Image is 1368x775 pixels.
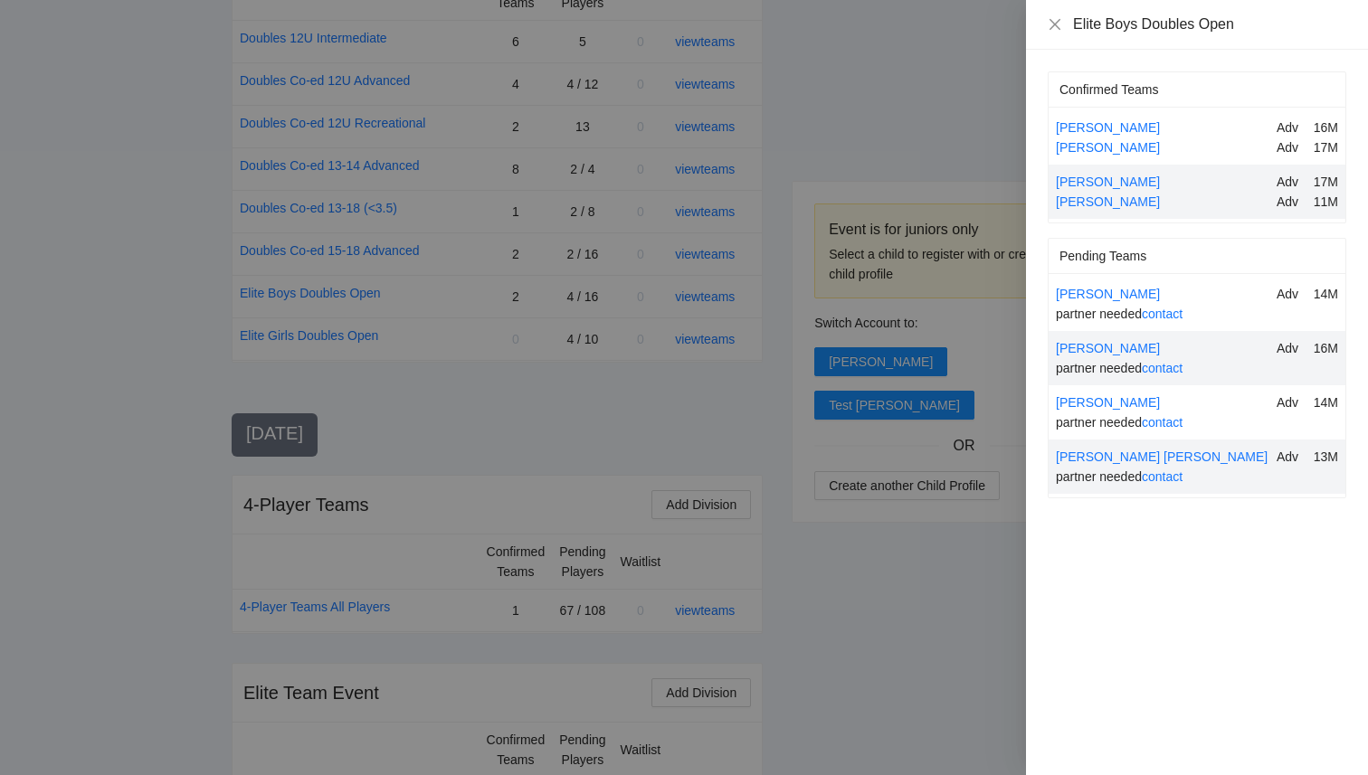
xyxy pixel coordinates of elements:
span: close [1048,17,1062,32]
div: Adv [1277,118,1304,137]
a: [PERSON_NAME] [1056,120,1160,135]
a: [PERSON_NAME] [1056,395,1160,410]
div: Adv [1277,447,1304,467]
div: 16M [1311,338,1338,358]
div: 16M [1311,118,1338,137]
div: 13M [1311,447,1338,467]
a: [PERSON_NAME] [PERSON_NAME] [1056,449,1268,464]
a: [PERSON_NAME] [1056,341,1160,355]
div: Adv [1277,338,1304,358]
a: [PERSON_NAME] [1056,140,1160,155]
span: partner needed [1056,361,1183,375]
div: Adv [1277,392,1304,412]
a: contact [1142,469,1183,484]
span: partner needed [1056,307,1183,321]
div: 14M [1311,284,1338,304]
div: Adv [1277,192,1304,212]
button: Close [1048,17,1062,33]
div: Adv [1277,284,1304,304]
div: Pending Teams [1059,239,1335,273]
a: contact [1142,415,1183,430]
div: Confirmed Teams [1059,72,1335,107]
div: 11M [1311,192,1338,212]
div: Adv [1277,172,1304,192]
a: [PERSON_NAME] [1056,287,1160,301]
a: contact [1142,361,1183,375]
div: Elite Boys Doubles Open [1073,14,1346,34]
div: 14M [1311,392,1338,412]
a: contact [1142,307,1183,321]
div: 17M [1311,172,1338,192]
span: partner needed [1056,415,1183,430]
div: 17M [1311,137,1338,157]
span: partner needed [1056,469,1183,484]
div: Adv [1277,137,1304,157]
a: [PERSON_NAME] [1056,194,1160,209]
a: [PERSON_NAME] [1056,175,1160,189]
